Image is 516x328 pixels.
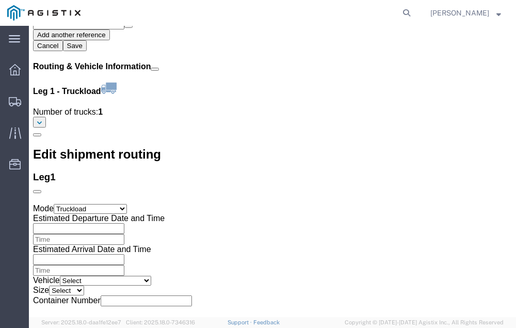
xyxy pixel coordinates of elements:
span: Copyright © [DATE]-[DATE] Agistix Inc., All Rights Reserved [345,318,504,327]
span: Client: 2025.18.0-7346316 [126,319,195,325]
iframe: FS Legacy Container [29,26,516,317]
a: Support [228,319,253,325]
span: Server: 2025.18.0-daa1fe12ee7 [41,319,121,325]
a: Feedback [253,319,280,325]
button: [PERSON_NAME] [430,7,502,19]
span: Neil Coehlo [430,7,489,19]
img: logo [7,5,80,21]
